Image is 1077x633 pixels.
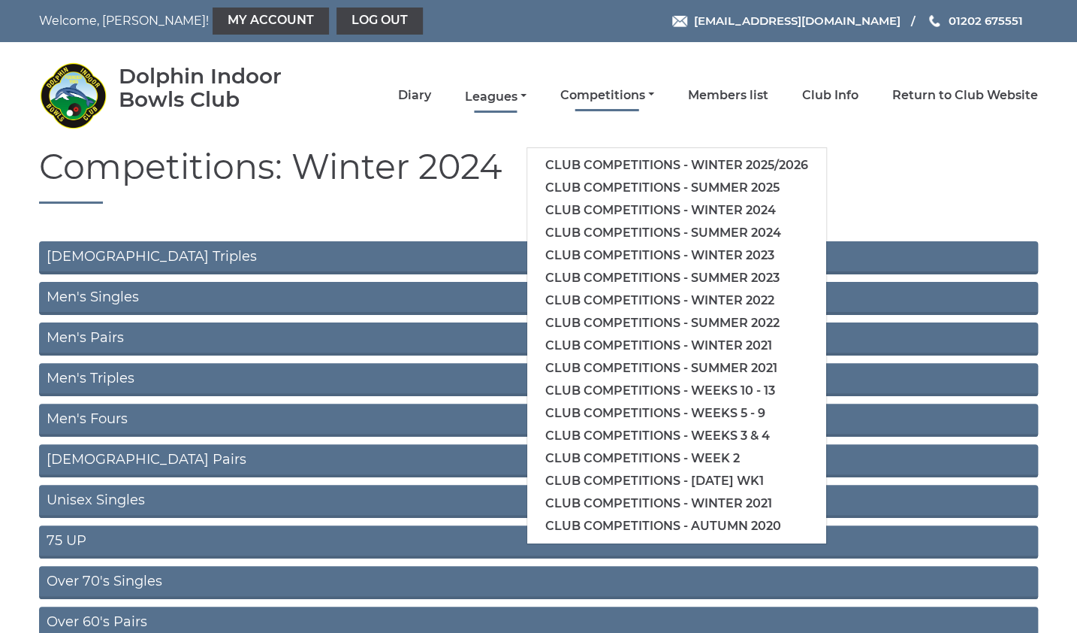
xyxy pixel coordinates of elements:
[527,470,826,492] a: Club competitions - [DATE] wk1
[527,380,826,402] a: Club competitions - Weeks 10 - 13
[927,12,1023,29] a: Phone us 01202 675551
[213,8,329,35] a: My Account
[39,363,1038,396] a: Men's Triples
[527,244,826,267] a: Club competitions - Winter 2023
[892,87,1038,104] a: Return to Club Website
[694,14,901,28] span: [EMAIL_ADDRESS][DOMAIN_NAME]
[526,147,827,544] ul: Competitions
[39,404,1038,437] a: Men's Fours
[949,14,1023,28] span: 01202 675551
[39,485,1038,518] a: Unisex Singles
[527,335,826,357] a: Club competitions - Winter 2021
[527,312,826,335] a: Club competitions - Summer 2022
[527,289,826,312] a: Club competitions - Winter 2022
[527,515,826,538] a: Club competitions - Autumn 2020
[465,89,526,105] a: Leagues
[398,87,431,104] a: Diary
[688,87,768,104] a: Members list
[527,402,826,425] a: Club competitions - Weeks 5 - 9
[527,177,826,199] a: Club competitions - Summer 2025
[672,16,687,27] img: Email
[527,492,826,515] a: Club competitions - Winter 2021
[527,447,826,470] a: Club competitions - Week 2
[560,87,654,104] a: Competitions
[929,15,940,27] img: Phone us
[39,282,1038,315] a: Men's Singles
[39,8,442,35] nav: Welcome, [PERSON_NAME]!
[39,148,1038,204] h1: Competitions: Winter 2024
[39,62,107,129] img: Dolphin Indoor Bowls Club
[672,12,901,29] a: Email [EMAIL_ADDRESS][DOMAIN_NAME]
[39,323,1038,356] a: Men's Pairs
[527,267,826,289] a: Club competitions - Summer 2023
[39,525,1038,559] a: 75 UP
[336,8,423,35] a: Log out
[39,444,1038,477] a: [DEMOGRAPHIC_DATA] Pairs
[527,425,826,447] a: Club competitions - Weeks 3 & 4
[527,199,826,222] a: Club competitions - Winter 2024
[802,87,858,104] a: Club Info
[527,222,826,244] a: Club competitions - Summer 2024
[119,65,325,111] div: Dolphin Indoor Bowls Club
[39,566,1038,599] a: Over 70's Singles
[39,241,1038,274] a: [DEMOGRAPHIC_DATA] Triples
[527,154,826,177] a: Club competitions - Winter 2025/2026
[527,357,826,380] a: Club competitions - Summer 2021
